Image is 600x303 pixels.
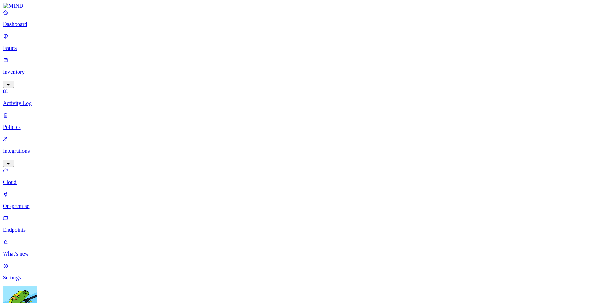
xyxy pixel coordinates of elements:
img: MIND [3,3,24,9]
p: Inventory [3,69,597,75]
p: Settings [3,275,597,281]
p: Integrations [3,148,597,154]
p: Activity Log [3,100,597,106]
p: Policies [3,124,597,130]
p: On-premise [3,203,597,209]
p: Cloud [3,179,597,185]
p: What's new [3,251,597,257]
p: Dashboard [3,21,597,27]
p: Endpoints [3,227,597,233]
p: Issues [3,45,597,51]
